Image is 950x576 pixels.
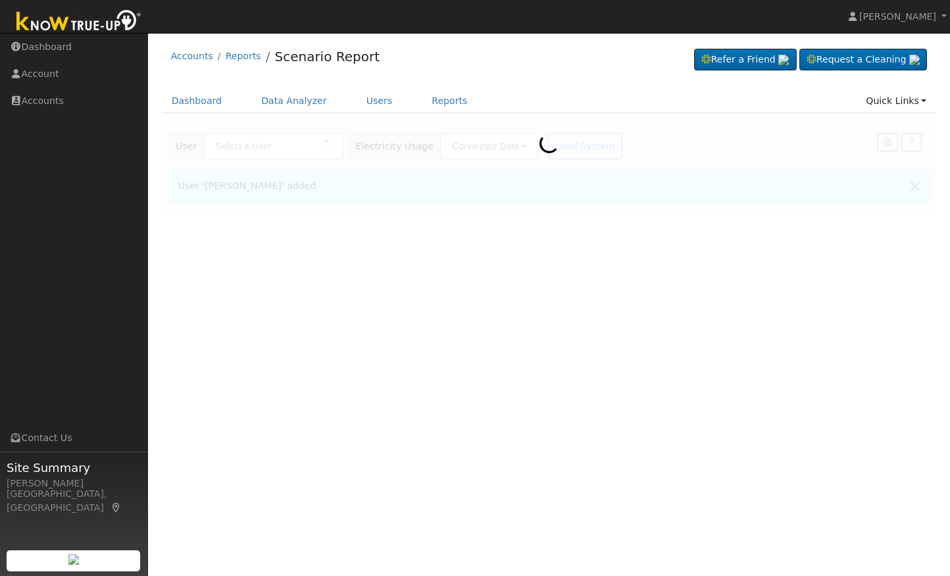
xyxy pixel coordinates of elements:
a: Dashboard [162,89,232,113]
a: Scenario Report [274,49,380,65]
a: Quick Links [856,89,936,113]
img: retrieve [909,55,920,65]
span: Site Summary [7,459,141,477]
a: Refer a Friend [694,49,797,71]
a: Reports [422,89,477,113]
img: Know True-Up [10,7,148,37]
a: Map [111,502,122,513]
img: retrieve [68,554,79,565]
div: [PERSON_NAME] [7,477,141,490]
a: Data Analyzer [251,89,337,113]
a: Users [357,89,403,113]
img: retrieve [778,55,789,65]
a: Request a Cleaning [799,49,927,71]
div: [GEOGRAPHIC_DATA], [GEOGRAPHIC_DATA] [7,487,141,515]
a: Accounts [171,51,213,61]
a: Reports [226,51,261,61]
span: [PERSON_NAME] [859,11,936,22]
